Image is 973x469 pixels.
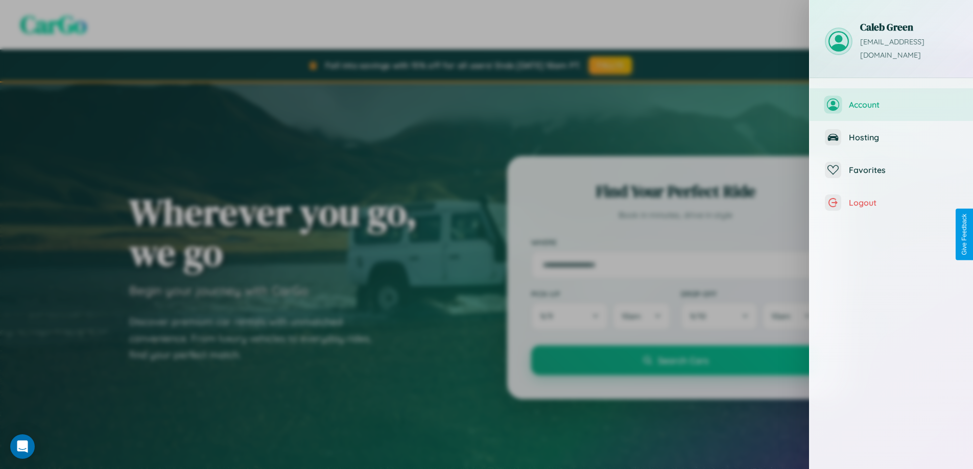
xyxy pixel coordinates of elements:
div: Give Feedback [961,214,968,255]
button: Favorites [810,154,973,186]
h3: Caleb Green [860,20,958,34]
button: Account [810,88,973,121]
p: [EMAIL_ADDRESS][DOMAIN_NAME] [860,36,958,62]
button: Hosting [810,121,973,154]
span: Logout [849,198,958,208]
div: Open Intercom Messenger [10,434,35,459]
button: Logout [810,186,973,219]
span: Account [849,100,958,110]
span: Hosting [849,132,958,142]
span: Favorites [849,165,958,175]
